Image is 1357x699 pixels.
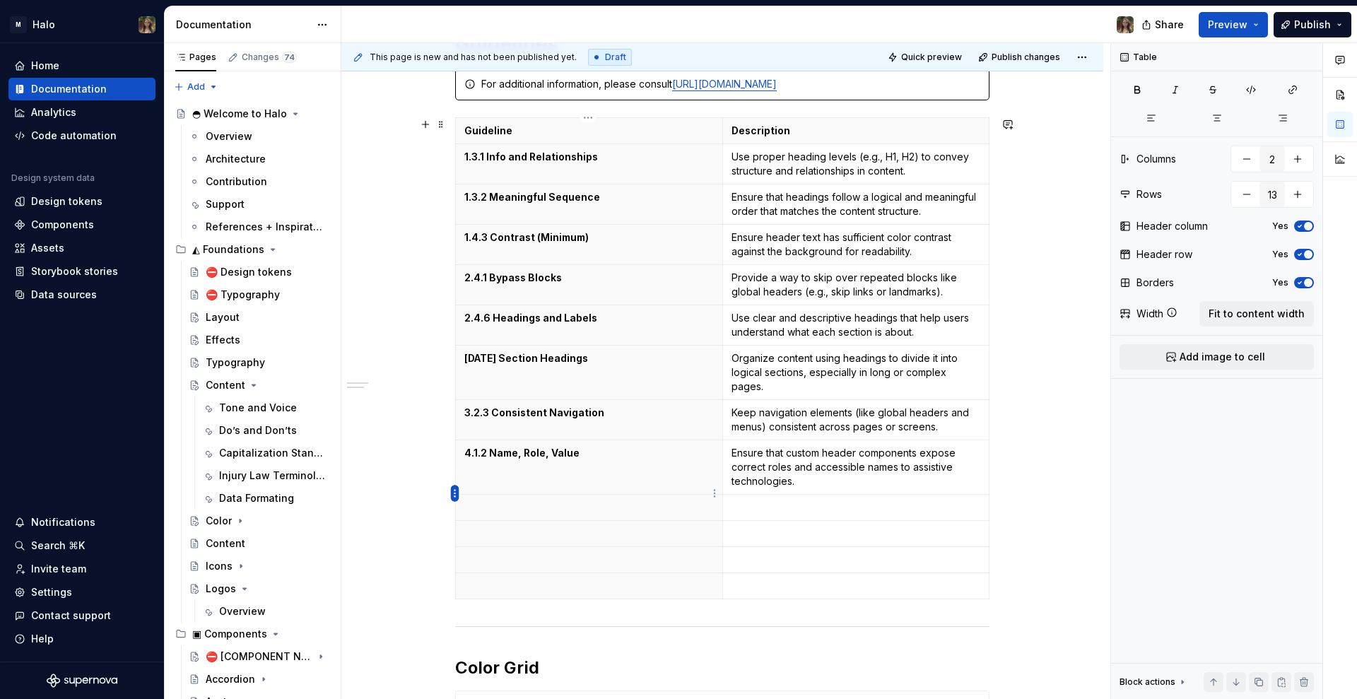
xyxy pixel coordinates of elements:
[183,261,335,283] a: ⛔ Design tokens
[206,333,240,347] div: Effects
[196,442,335,464] a: Capitalization Standards
[8,283,155,306] a: Data sources
[183,193,335,216] a: Support
[206,672,255,686] div: Accordion
[8,628,155,650] button: Help
[219,491,294,505] div: Data Formating
[183,532,335,555] a: Content
[464,124,714,138] p: Guideline
[219,401,297,415] div: Tone and Voice
[3,9,161,40] button: MHaloLynne
[8,213,155,236] a: Components
[183,374,335,397] a: Content
[206,265,292,279] div: ⛔ Design tokens
[464,352,588,364] strong: [DATE] Section Headings
[732,406,981,434] p: Keep navigation elements (like global headers and menus) consistent across pages or screens.
[8,558,155,580] a: Invite team
[31,562,86,576] div: Invite team
[31,241,64,255] div: Assets
[464,312,597,324] strong: 2.4.6 Headings and Labels
[192,627,267,641] div: ▣ Components
[196,419,335,442] a: Do’s and Don’ts
[206,514,232,528] div: Color
[732,446,981,488] p: Ensure that custom header components expose correct roles and accessible names to assistive techn...
[8,190,155,213] a: Design tokens
[183,125,335,148] a: Overview
[170,238,335,261] div: ◭ Foundations
[8,581,155,604] a: Settings
[1199,12,1268,37] button: Preview
[196,464,335,487] a: Injury Law Terminology
[183,555,335,577] a: Icons
[170,623,335,645] div: ▣ Components
[206,175,267,189] div: Contribution
[47,674,117,688] a: Supernova Logo
[219,469,327,483] div: Injury Law Terminology
[11,172,95,184] div: Design system data
[605,52,626,63] span: Draft
[8,54,155,77] a: Home
[8,78,155,100] a: Documentation
[31,82,107,96] div: Documentation
[183,306,335,329] a: Layout
[1136,247,1192,262] div: Header row
[1117,16,1134,33] img: Lynne
[31,264,118,278] div: Storybook stories
[183,148,335,170] a: Architecture
[464,406,604,418] strong: 3.2.3 Consistent Navigation
[1120,672,1188,692] div: Block actions
[8,124,155,147] a: Code automation
[31,129,117,143] div: Code automation
[974,47,1067,67] button: Publish changes
[1136,276,1174,290] div: Borders
[1134,12,1193,37] button: Share
[31,59,59,73] div: Home
[31,515,95,529] div: Notifications
[8,101,155,124] a: Analytics
[1120,676,1175,688] div: Block actions
[206,650,312,664] div: ⛔ [COMPONENT NAME]
[139,16,155,33] img: Lynne
[183,170,335,193] a: Contribution
[206,536,245,551] div: Content
[1272,221,1288,232] label: Yes
[31,632,54,646] div: Help
[464,151,598,163] strong: 1.3.1 Info and Relationships
[464,191,600,203] strong: 1.3.2 Meaningful Sequence
[187,81,205,93] span: Add
[464,271,562,283] strong: 2.4.1 Bypass Blocks
[192,242,264,257] div: ◭ Foundations
[732,271,981,299] p: Provide a way to skip over repeated blocks like global headers (e.g., skip links or landmarks).
[883,47,968,67] button: Quick preview
[10,16,27,33] div: M
[33,18,55,32] div: Halo
[206,129,252,143] div: Overview
[1155,18,1184,32] span: Share
[481,77,980,91] div: For additional information, please consult
[206,220,322,234] div: References + Inspiration
[1294,18,1331,32] span: Publish
[183,668,335,691] a: Accordion
[219,446,327,460] div: Capitalization Standards
[206,197,245,211] div: Support
[1120,344,1314,370] button: Add image to cell
[282,52,297,63] span: 74
[732,351,981,394] p: Organize content using headings to divide it into logical sections, especially in long or complex...
[8,511,155,534] button: Notifications
[206,582,236,596] div: Logos
[196,397,335,419] a: Tone and Voice
[176,18,310,32] div: Documentation
[1199,301,1314,327] button: Fit to content width
[1136,187,1162,201] div: Rows
[175,52,216,63] div: Pages
[1272,277,1288,288] label: Yes
[732,311,981,339] p: Use clear and descriptive headings that help users understand what each section is about.
[183,351,335,374] a: Typography
[183,216,335,238] a: References + Inspiration
[31,218,94,232] div: Components
[206,152,266,166] div: Architecture
[1180,350,1265,364] span: Add image to cell
[992,52,1060,63] span: Publish changes
[1272,249,1288,260] label: Yes
[732,230,981,259] p: Ensure header text has sufficient color contrast against the background for readability.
